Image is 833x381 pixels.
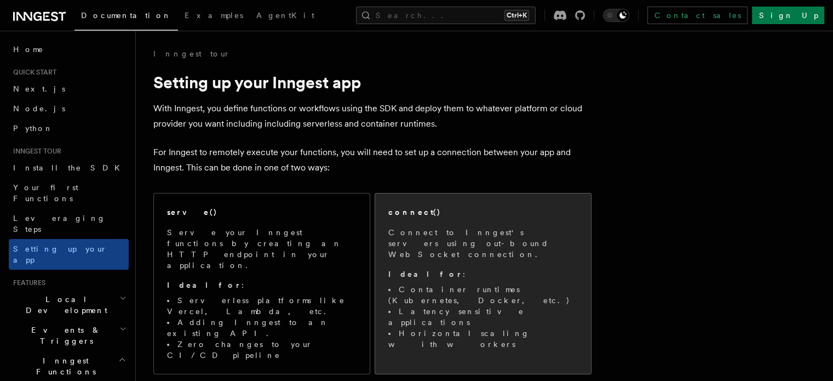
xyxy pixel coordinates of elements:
[9,278,45,287] span: Features
[13,124,53,133] span: Python
[9,39,129,59] a: Home
[9,325,119,346] span: Events & Triggers
[388,270,463,278] strong: Ideal for
[9,320,129,351] button: Events & Triggers
[167,207,217,218] h2: serve()
[388,227,578,260] p: Connect to Inngest's servers using out-bound WebSocket connection.
[388,284,578,306] li: Container runtimes (Kubernetes, Docker, etc.)
[13,44,44,55] span: Home
[13,84,65,93] span: Next.js
[256,11,314,20] span: AgentKit
[9,79,129,99] a: Next.js
[388,269,578,280] p: :
[13,183,78,203] span: Your first Functions
[9,355,118,377] span: Inngest Functions
[9,208,129,239] a: Leveraging Steps
[752,7,824,24] a: Sign Up
[250,3,321,30] a: AgentKit
[375,193,591,374] a: connect()Connect to Inngest's servers using out-bound WebSocket connection.Ideal for:Container ru...
[167,295,357,317] li: Serverless platforms like Vercel, Lambda, etc.
[167,280,357,291] p: :
[178,3,250,30] a: Examples
[13,214,106,234] span: Leveraging Steps
[81,11,171,20] span: Documentation
[504,10,529,21] kbd: Ctrl+K
[153,72,591,92] h1: Setting up your Inngest app
[9,99,129,118] a: Node.js
[167,339,357,361] li: Zero changes to your CI/CD pipeline
[9,239,129,270] a: Setting up your app
[153,101,591,132] p: With Inngest, you define functions or workflows using the SDK and deploy them to whatever platfor...
[647,7,748,24] a: Contact sales
[603,9,629,22] button: Toggle dark mode
[167,317,357,339] li: Adding Inngest to an existing API.
[153,193,370,374] a: serve()Serve your Inngest functions by creating an HTTP endpoint in your application.Ideal for:Se...
[388,328,578,350] li: Horizontal scaling with workers
[153,48,230,59] a: Inngest tour
[185,11,243,20] span: Examples
[13,244,107,264] span: Setting up your app
[9,294,119,316] span: Local Development
[9,158,129,178] a: Install the SDK
[13,163,127,172] span: Install the SDK
[167,281,242,289] strong: Ideal for
[13,104,65,113] span: Node.js
[74,3,178,31] a: Documentation
[9,147,61,156] span: Inngest tour
[9,178,129,208] a: Your first Functions
[167,227,357,271] p: Serve your Inngest functions by creating an HTTP endpoint in your application.
[9,289,129,320] button: Local Development
[388,207,441,218] h2: connect()
[356,7,536,24] button: Search...Ctrl+K
[153,145,591,175] p: For Inngest to remotely execute your functions, you will need to set up a connection between your...
[9,118,129,138] a: Python
[9,68,56,77] span: Quick start
[388,306,578,328] li: Latency sensitive applications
